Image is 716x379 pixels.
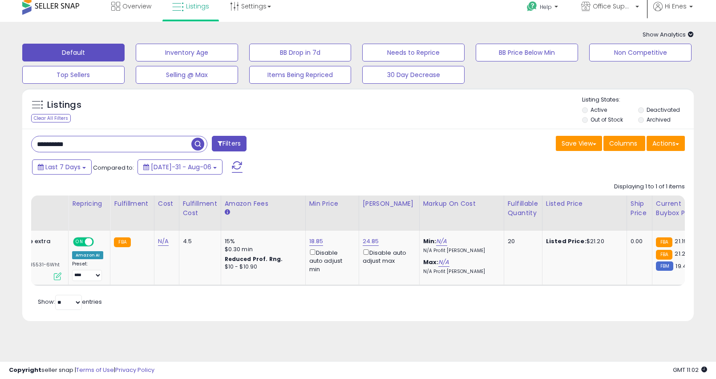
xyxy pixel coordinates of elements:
span: Help [540,3,552,11]
a: 24.85 [363,237,379,246]
div: Markup on Cost [423,199,500,208]
small: FBA [114,237,130,247]
button: Last 7 Days [32,159,92,175]
div: $21.20 [546,237,620,245]
a: N/A [158,237,169,246]
button: [DATE]-31 - Aug-06 [138,159,222,175]
label: Out of Stock [591,116,623,123]
b: Max: [423,258,439,266]
div: Amazon Fees [225,199,302,208]
div: 4.5 [183,237,214,245]
span: Last 7 Days [45,163,81,171]
button: Non Competitive [589,44,692,61]
div: Cost [158,199,175,208]
div: Disable auto adjust min [309,248,352,273]
small: Amazon Fees. [225,208,230,216]
div: Displaying 1 to 1 of 1 items [614,183,685,191]
div: Fulfillment [114,199,150,208]
a: Terms of Use [76,366,114,374]
div: $10 - $10.90 [225,263,299,271]
span: [DATE]-31 - Aug-06 [151,163,211,171]
button: BB Price Below Min [476,44,578,61]
span: 2025-08-14 11:02 GMT [673,366,707,374]
button: Needs to Reprice [362,44,465,61]
i: Get Help [526,1,538,12]
div: Amazon AI [72,251,103,259]
small: FBA [656,250,672,260]
p: N/A Profit [PERSON_NAME] [423,248,497,254]
p: N/A Profit [PERSON_NAME] [423,269,497,275]
div: 20 [508,237,535,245]
h5: Listings [47,99,81,111]
button: Actions [647,136,685,151]
span: 21.19 [675,237,687,245]
button: Filters [212,136,247,151]
button: Columns [603,136,645,151]
span: Overview [122,2,151,11]
span: 19.46 [676,262,690,270]
button: Save View [556,136,602,151]
button: Selling @ Max [136,66,238,84]
b: Listed Price: [546,237,587,245]
div: Fulfillable Quantity [508,199,538,218]
button: 30 Day Decrease [362,66,465,84]
small: FBA [656,237,672,247]
div: 15% [225,237,299,245]
a: 18.85 [309,237,324,246]
a: Privacy Policy [115,366,154,374]
label: Archived [647,116,671,123]
span: Office Suppliers [593,2,633,11]
b: Min: [423,237,437,245]
button: Items Being Repriced [249,66,352,84]
div: Listed Price [546,199,623,208]
div: Fulfillment Cost [183,199,217,218]
div: Repricing [72,199,106,208]
span: Show: entries [38,297,102,306]
div: seller snap | | [9,366,154,375]
span: Compared to: [93,163,134,172]
label: Deactivated [647,106,680,114]
div: $0.30 min [225,245,299,253]
button: BB Drop in 7d [249,44,352,61]
th: The percentage added to the cost of goods (COGS) that forms the calculator for Min & Max prices. [419,196,504,231]
a: N/A [436,237,447,246]
label: Active [591,106,607,114]
button: Inventory Age [136,44,238,61]
p: Listing States: [582,96,694,104]
button: Default [22,44,125,61]
strong: Copyright [9,366,41,374]
div: 0.00 [631,237,645,245]
span: Show Analytics [643,30,694,39]
span: OFF [93,238,107,246]
b: Reduced Prof. Rng. [225,255,283,263]
div: [PERSON_NAME] [363,199,416,208]
span: ON [74,238,85,246]
span: 21.2 [675,249,685,258]
div: Current Buybox Price [656,199,702,218]
span: Columns [609,139,637,148]
div: Disable auto adjust max [363,248,413,265]
span: Hi Enes [665,2,687,11]
button: Top Sellers [22,66,125,84]
a: N/A [438,258,449,267]
small: FBM [656,261,673,271]
div: Clear All Filters [31,114,71,122]
div: Ship Price [631,199,648,218]
span: Listings [186,2,209,11]
div: Preset: [72,261,103,281]
a: Hi Enes [653,2,693,22]
div: Min Price [309,199,355,208]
